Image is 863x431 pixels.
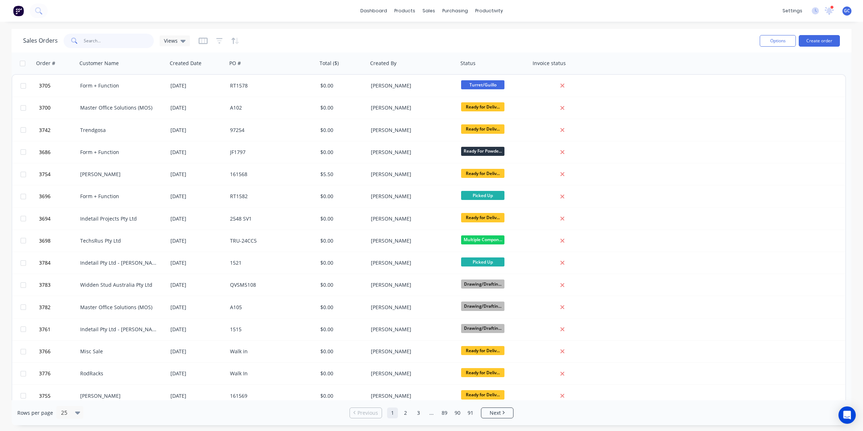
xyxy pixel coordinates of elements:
div: [PERSON_NAME] [371,127,451,134]
div: [PERSON_NAME] [371,171,451,178]
div: Status [460,60,476,67]
div: [DATE] [170,82,224,89]
span: 3783 [39,281,51,289]
span: 3776 [39,370,51,377]
span: Ready for Deliv... [461,169,504,178]
div: sales [419,5,439,16]
span: Drawing/Draftin... [461,324,504,333]
span: Ready For Powde... [461,147,504,156]
div: [PERSON_NAME] [371,215,451,222]
button: Options [760,35,796,47]
button: 3782 [37,296,80,318]
div: A105 [230,304,310,311]
span: 3782 [39,304,51,311]
h1: Sales Orders [23,37,58,44]
div: products [391,5,419,16]
a: Page 91 [465,407,476,418]
span: Rows per page [17,409,53,417]
div: 2548 SV1 [230,215,310,222]
button: 3700 [37,97,80,119]
span: Turret/Guillo [461,80,504,89]
div: [PERSON_NAME] [80,171,160,178]
span: Picked Up [461,257,504,266]
div: $0.00 [320,82,363,89]
span: Drawing/Draftin... [461,279,504,289]
div: $0.00 [320,259,363,266]
div: Indetail Pty Ltd - [PERSON_NAME] [80,259,160,266]
div: [PERSON_NAME] [371,237,451,244]
div: purchasing [439,5,472,16]
div: 161569 [230,392,310,400]
a: Page 90 [452,407,463,418]
span: Views [164,37,178,44]
a: Page 89 [439,407,450,418]
div: [DATE] [170,237,224,244]
a: Page 1 is your current page [387,407,398,418]
div: 97254 [230,127,310,134]
div: $5.50 [320,171,363,178]
div: [DATE] [170,215,224,222]
div: Created By [370,60,396,67]
div: [DATE] [170,281,224,289]
div: [PERSON_NAME] [371,104,451,111]
div: Created Date [170,60,201,67]
div: Invoice status [533,60,566,67]
div: $0.00 [320,304,363,311]
button: 3761 [37,319,80,340]
div: RT1582 [230,193,310,200]
div: Indetail Pty Ltd - [PERSON_NAME] [80,326,160,333]
span: 3784 [39,259,51,266]
div: Form + Function [80,82,160,89]
span: Ready for Deliv... [461,124,504,133]
span: 3761 [39,326,51,333]
div: [DATE] [170,193,224,200]
div: RT1578 [230,82,310,89]
div: Form + Function [80,193,160,200]
span: Ready for Deliv... [461,346,504,355]
div: Walk in [230,348,310,355]
div: 161568 [230,171,310,178]
div: $0.00 [320,370,363,377]
div: Customer Name [79,60,119,67]
span: Drawing/Draftin... [461,302,504,311]
div: settings [779,5,806,16]
span: 3754 [39,171,51,178]
button: 3755 [37,385,80,407]
div: Total ($) [320,60,339,67]
div: $0.00 [320,326,363,333]
div: [DATE] [170,149,224,156]
div: $0.00 [320,237,363,244]
div: [PERSON_NAME] [371,82,451,89]
div: Widden Stud Australia Pty Ltd [80,281,160,289]
span: Ready for Deliv... [461,213,504,222]
div: [DATE] [170,171,224,178]
div: [PERSON_NAME] [371,348,451,355]
div: [DATE] [170,104,224,111]
div: $0.00 [320,281,363,289]
div: Master Office Solutions (MOS) [80,304,160,311]
div: [PERSON_NAME] [371,370,451,377]
button: 3742 [37,119,80,141]
span: GC [844,8,850,14]
div: A102 [230,104,310,111]
a: Page 3 [413,407,424,418]
button: 3694 [37,208,80,230]
div: RodRacks [80,370,160,377]
span: Ready for Deliv... [461,102,504,111]
div: JF1797 [230,149,310,156]
div: [DATE] [170,127,224,134]
button: 3754 [37,163,80,185]
div: $0.00 [320,127,363,134]
div: TechsRus Pty Ltd [80,237,160,244]
div: [PERSON_NAME] [371,259,451,266]
a: Next page [481,409,513,417]
button: 3783 [37,274,80,296]
div: TRU-24CC5 [230,237,310,244]
div: [PERSON_NAME] [371,326,451,333]
div: [DATE] [170,326,224,333]
div: [DATE] [170,259,224,266]
div: [PERSON_NAME] [371,149,451,156]
div: Misc Sale [80,348,160,355]
span: 3694 [39,215,51,222]
button: 3686 [37,141,80,163]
